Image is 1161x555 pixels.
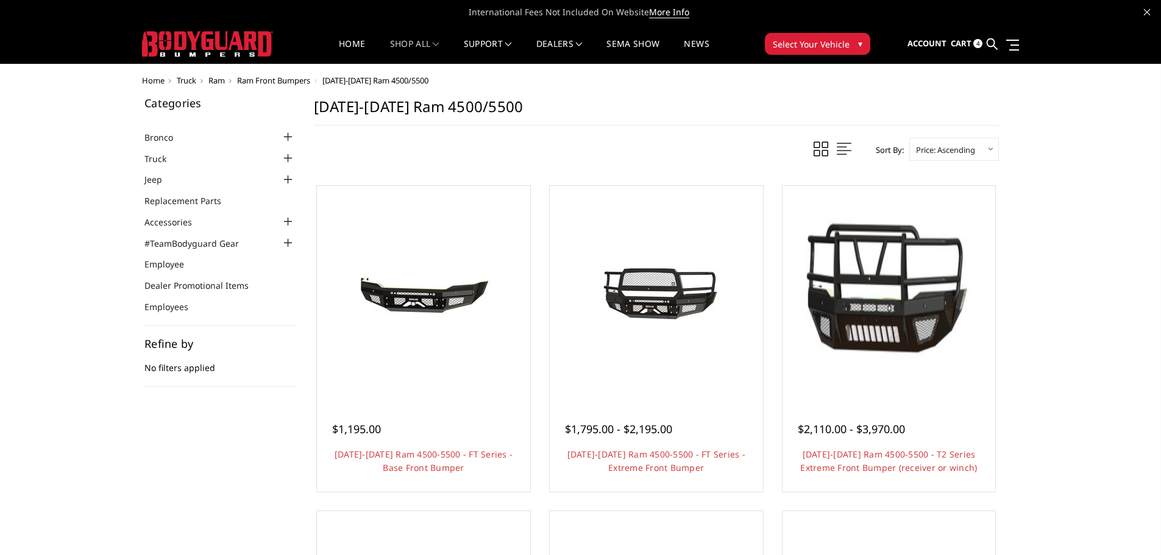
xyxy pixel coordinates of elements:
a: Home [142,75,165,86]
a: Jeep [144,173,177,186]
div: No filters applied [144,338,296,387]
a: Dealer Promotional Items [144,279,264,292]
h5: Categories [144,97,296,108]
a: Home [339,40,365,63]
span: 4 [973,39,982,48]
a: Truck [177,75,196,86]
span: $2,110.00 - $3,970.00 [798,422,905,436]
a: 2019-2025 Ram 4500-5500 - T2 Series Extreme Front Bumper (receiver or winch) 2019-2025 Ram 4500-5... [786,189,993,396]
a: SEMA Show [606,40,659,63]
a: Dealers [536,40,583,63]
span: ▾ [858,37,862,50]
a: Employees [144,300,204,313]
label: Sort By: [869,141,904,159]
a: Truck [144,152,182,165]
a: 2019-2025 Ram 4500-5500 - FT Series - Extreme Front Bumper 2019-2025 Ram 4500-5500 - FT Series - ... [553,189,760,396]
a: Ram Front Bumpers [237,75,310,86]
a: Account [907,27,946,60]
a: Bronco [144,131,188,144]
a: Accessories [144,216,207,228]
a: [DATE]-[DATE] Ram 4500-5500 - FT Series - Base Front Bumper [335,448,513,473]
span: Account [907,38,946,49]
a: #TeamBodyguard Gear [144,237,254,250]
a: [DATE]-[DATE] Ram 4500-5500 - FT Series - Extreme Front Bumper [567,448,745,473]
img: 2019-2025 Ram 4500-5500 - FT Series - Extreme Front Bumper [559,246,754,339]
span: Select Your Vehicle [773,38,850,51]
img: BODYGUARD BUMPERS [142,31,273,57]
a: shop all [390,40,439,63]
a: Ram [208,75,225,86]
a: [DATE]-[DATE] Ram 4500-5500 - T2 Series Extreme Front Bumper (receiver or winch) [800,448,977,473]
span: $1,795.00 - $2,195.00 [565,422,672,436]
a: Replacement Parts [144,194,236,207]
a: 2019-2025 Ram 4500-5500 - FT Series - Base Front Bumper [320,189,527,396]
span: [DATE]-[DATE] Ram 4500/5500 [322,75,428,86]
h1: [DATE]-[DATE] Ram 4500/5500 [314,97,999,125]
a: Support [464,40,512,63]
a: Employee [144,258,199,270]
img: 2019-2025 Ram 4500-5500 - T2 Series Extreme Front Bumper (receiver or winch) [786,189,993,396]
button: Select Your Vehicle [765,33,870,55]
img: 2019-2025 Ram 4500-5500 - FT Series - Base Front Bumper [326,246,521,339]
a: Cart 4 [951,27,982,60]
h5: Refine by [144,338,296,349]
span: $1,195.00 [332,422,381,436]
span: Cart [951,38,971,49]
a: More Info [649,6,689,18]
a: News [684,40,709,63]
